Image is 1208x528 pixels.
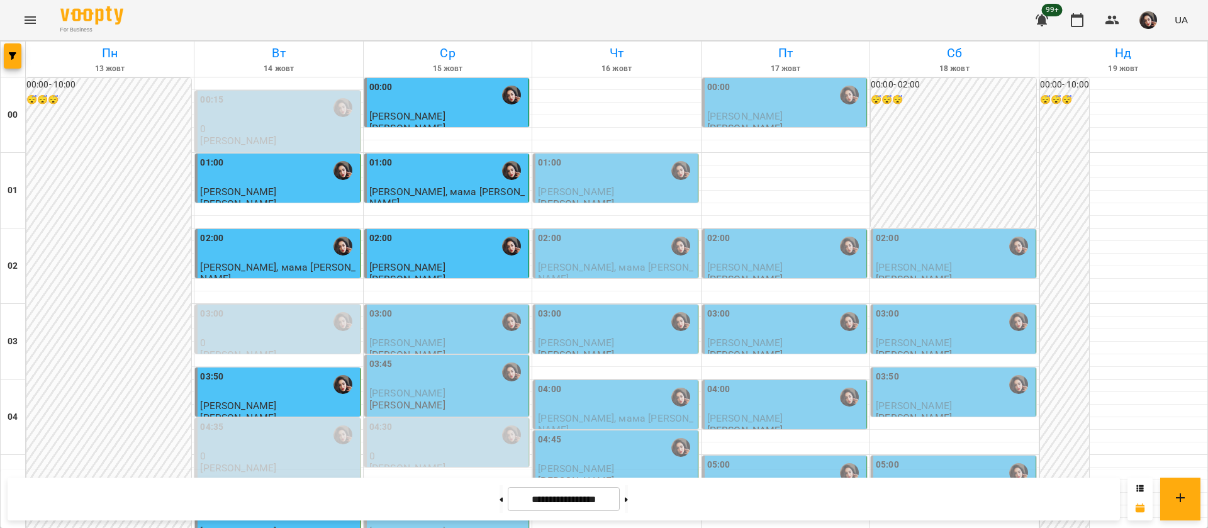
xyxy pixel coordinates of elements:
[369,451,526,461] p: 0
[876,274,952,284] p: [PERSON_NAME]
[534,43,698,63] h6: Чт
[369,337,445,349] span: [PERSON_NAME]
[26,78,191,92] h6: 00:00 - 10:00
[196,63,361,75] h6: 14 жовт
[1139,11,1157,29] img: 415cf204168fa55e927162f296ff3726.jpg
[200,412,276,423] p: [PERSON_NAME]
[369,420,393,434] label: 04:30
[840,463,859,482] img: Гусак Олена Армаїсівна \МА укр .рос\ШЧ укр .рос\\ https://us06web.zoom.us/j/83079612343
[876,412,952,423] p: [PERSON_NAME]
[876,307,899,321] label: 03:00
[200,400,276,412] span: [PERSON_NAME]
[8,184,18,198] h6: 01
[707,307,730,321] label: 03:00
[369,186,525,208] span: [PERSON_NAME], мама [PERSON_NAME]
[502,161,521,180] img: Гусак Олена Армаїсівна \МА укр .рос\ШЧ укр .рос\\ https://us06web.zoom.us/j/83079612343
[1042,4,1063,16] span: 99+
[369,307,393,321] label: 03:00
[60,26,123,34] span: For Business
[369,463,445,473] p: [PERSON_NAME]
[871,93,1036,107] h6: 😴😴😴
[15,5,45,35] button: Menu
[333,375,352,394] img: Гусак Олена Армаїсівна \МА укр .рос\ШЧ укр .рос\\ https://us06web.zoom.us/j/83079612343
[840,237,859,256] img: Гусак Олена Армаїсівна \МА укр .рос\ШЧ укр .рос\\ https://us06web.zoom.us/j/83079612343
[1041,63,1205,75] h6: 19 жовт
[840,388,859,407] img: Гусак Олена Армаїсівна \МА укр .рос\ШЧ укр .рос\\ https://us06web.zoom.us/j/83079612343
[872,63,1036,75] h6: 18 жовт
[1009,463,1028,482] img: Гусак Олена Армаїсівна \МА укр .рос\ШЧ укр .рос\\ https://us06web.zoom.us/j/83079612343
[1040,93,1089,107] h6: 😴😴😴
[333,425,352,444] img: Гусак Олена Армаїсівна \МА укр .рос\ШЧ укр .рос\\ https://us06web.zoom.us/j/83079612343
[369,400,445,410] p: [PERSON_NAME]
[840,312,859,331] img: Гусак Олена Армаїсівна \МА укр .рос\ШЧ укр .рос\\ https://us06web.zoom.us/j/83079612343
[671,161,690,180] img: Гусак Олена Армаїсівна \МА укр .рос\ШЧ укр .рос\\ https://us06web.zoom.us/j/83079612343
[200,232,223,245] label: 02:00
[876,232,899,245] label: 02:00
[538,412,693,435] span: [PERSON_NAME], мама [PERSON_NAME]
[1009,312,1028,331] div: Гусак Олена Армаїсівна \МА укр .рос\ШЧ укр .рос\\ https://us06web.zoom.us/j/83079612343
[369,349,445,360] p: [PERSON_NAME]
[200,186,276,198] span: [PERSON_NAME]
[538,198,614,209] p: [PERSON_NAME]
[876,261,952,273] span: [PERSON_NAME]
[538,186,614,198] span: [PERSON_NAME]
[200,93,223,107] label: 00:15
[200,307,223,321] label: 03:00
[8,108,18,122] h6: 00
[876,337,952,349] span: [PERSON_NAME]
[28,63,192,75] h6: 13 жовт
[200,261,355,284] span: [PERSON_NAME], мама [PERSON_NAME]
[707,110,783,122] span: [PERSON_NAME]
[707,274,783,284] p: [PERSON_NAME]
[366,43,530,63] h6: Ср
[200,420,223,434] label: 04:35
[502,86,521,104] img: Гусак Олена Армаїсівна \МА укр .рос\ШЧ укр .рос\\ https://us06web.zoom.us/j/83079612343
[1009,375,1028,394] div: Гусак Олена Армаїсівна \МА укр .рос\ШЧ укр .рос\\ https://us06web.zoom.us/j/83079612343
[707,81,730,94] label: 00:00
[200,451,357,461] p: 0
[707,123,783,133] p: [PERSON_NAME]
[1175,13,1188,26] span: UA
[707,261,783,273] span: [PERSON_NAME]
[538,232,561,245] label: 02:00
[200,349,276,360] p: [PERSON_NAME]
[502,312,521,331] img: Гусак Олена Армаїсівна \МА укр .рос\ШЧ укр .рос\\ https://us06web.zoom.us/j/83079612343
[502,237,521,256] img: Гусак Олена Армаїсівна \МА укр .рос\ШЧ укр .рос\\ https://us06web.zoom.us/j/83079612343
[538,383,561,396] label: 04:00
[502,362,521,381] img: Гусак Олена Армаїсівна \МА укр .рос\ШЧ укр .рос\\ https://us06web.zoom.us/j/83079612343
[671,388,690,407] img: Гусак Олена Армаїсівна \МА укр .рос\ШЧ укр .рос\\ https://us06web.zoom.us/j/83079612343
[200,156,223,170] label: 01:00
[196,43,361,63] h6: Вт
[703,43,868,63] h6: Пт
[872,43,1036,63] h6: Сб
[671,312,690,331] img: Гусак Олена Армаїсівна \МА укр .рос\ШЧ укр .рос\\ https://us06web.zoom.us/j/83079612343
[876,349,952,360] p: [PERSON_NAME]
[840,86,859,104] img: Гусак Олена Армаїсівна \МА укр .рос\ШЧ укр .рос\\ https://us06web.zoom.us/j/83079612343
[333,312,352,331] div: Гусак Олена Армаїсівна \МА укр .рос\ШЧ укр .рос\\ https://us06web.zoom.us/j/83079612343
[538,337,614,349] span: [PERSON_NAME]
[707,412,783,424] span: [PERSON_NAME]
[502,425,521,444] div: Гусак Олена Армаїсівна \МА укр .рос\ШЧ укр .рос\\ https://us06web.zoom.us/j/83079612343
[534,63,698,75] h6: 16 жовт
[369,274,445,284] p: [PERSON_NAME]
[333,237,352,256] img: Гусак Олена Армаїсівна \МА укр .рос\ШЧ укр .рос\\ https://us06web.zoom.us/j/83079612343
[333,98,352,117] div: Гусак Олена Армаїсівна \МА укр .рос\ШЧ укр .рос\\ https://us06web.zoom.us/j/83079612343
[28,43,192,63] h6: Пн
[671,237,690,256] img: Гусак Олена Армаїсівна \МА укр .рос\ШЧ укр .рос\\ https://us06web.zoom.us/j/83079612343
[538,433,561,447] label: 04:45
[707,425,783,435] p: [PERSON_NAME]
[876,458,899,472] label: 05:00
[1170,8,1193,31] button: UA
[1009,237,1028,256] img: Гусак Олена Армаїсівна \МА укр .рос\ШЧ укр .рос\\ https://us06web.zoom.us/j/83079612343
